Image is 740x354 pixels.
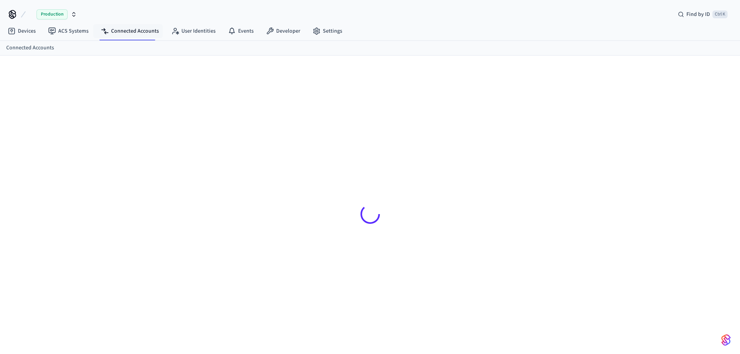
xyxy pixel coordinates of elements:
img: SeamLogoGradient.69752ec5.svg [721,334,731,346]
a: Events [222,24,260,38]
a: Devices [2,24,42,38]
span: Production [37,9,68,19]
a: ACS Systems [42,24,95,38]
span: Find by ID [686,10,710,18]
a: User Identities [165,24,222,38]
a: Connected Accounts [6,44,54,52]
a: Connected Accounts [95,24,165,38]
a: Developer [260,24,306,38]
span: Ctrl K [712,10,728,18]
a: Settings [306,24,348,38]
div: Find by IDCtrl K [672,7,734,21]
